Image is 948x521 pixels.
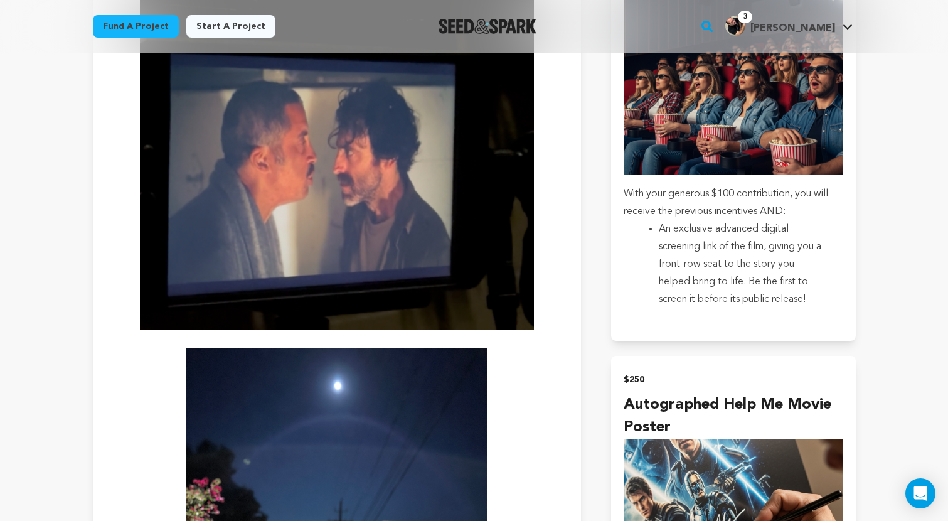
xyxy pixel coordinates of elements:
[725,16,835,36] div: Matt R.'s Profile
[186,15,275,38] a: Start a project
[905,478,935,508] div: Open Intercom Messenger
[624,371,843,389] h2: $250
[439,19,537,34] a: Seed&Spark Homepage
[93,15,179,38] a: Fund a project
[659,220,828,308] li: An exclusive advanced digital screening link of the film, giving you a front-row seat to the stor...
[723,13,855,40] span: Matt R.'s Profile
[738,11,752,23] span: 3
[624,394,843,439] h4: Autographed Help Me movie poster
[750,23,835,33] span: [PERSON_NAME]
[725,16,745,36] img: 203eb61cc878ce85.jpg
[723,13,855,36] a: Matt R.'s Profile
[439,19,537,34] img: Seed&Spark Logo Dark Mode
[624,185,843,220] p: With your generous $100 contribution, you will receive the previous incentives AND:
